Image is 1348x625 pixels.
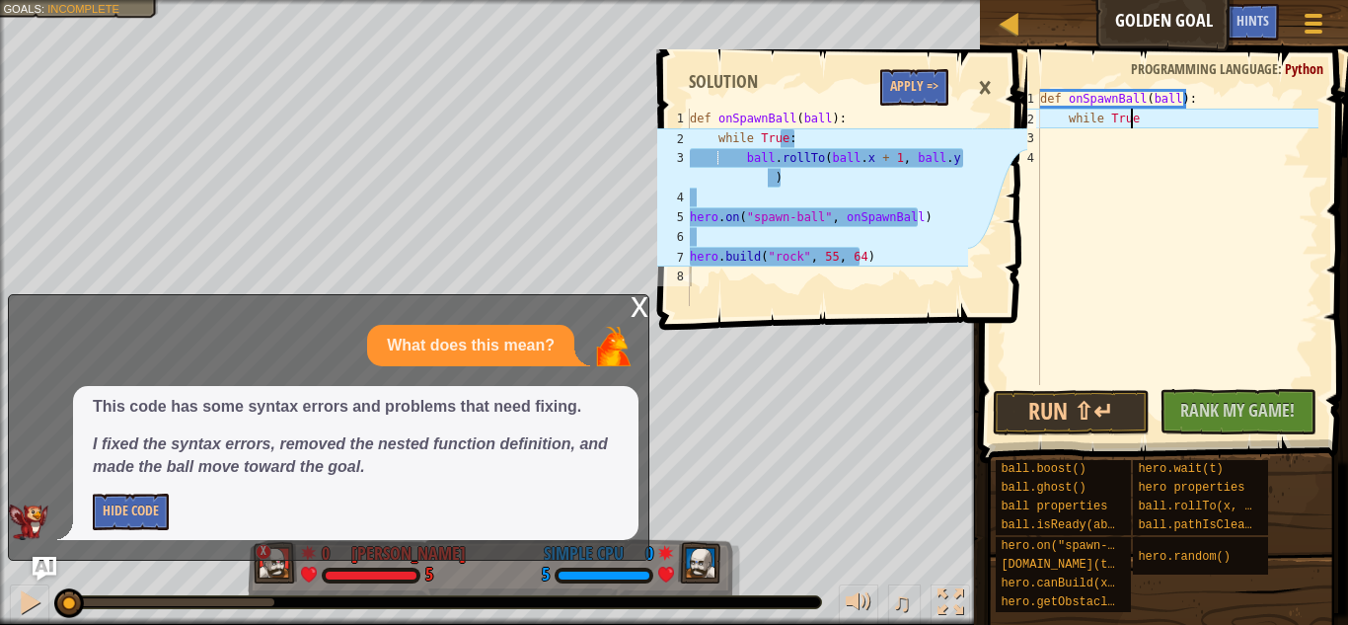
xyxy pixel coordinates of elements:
button: Show game menu [1289,4,1338,50]
div: 7 [657,247,690,267]
button: Ctrl + P: Pause [10,585,49,625]
span: Incomplete [47,2,119,15]
button: Hide Code [93,494,169,530]
div: 4 [657,188,690,207]
div: 1 [657,109,690,128]
em: I fixed the syntax errors, removed the nested function definition, and made the ball move toward ... [93,435,608,475]
span: Goals [3,2,41,15]
span: Hints [1236,11,1269,30]
div: 3 [657,148,690,188]
span: : [1278,59,1285,78]
img: Player [594,327,634,366]
span: hero.on("spawn-ball", f) [1001,539,1171,553]
button: Apply => [880,69,948,106]
button: Ask AI [33,557,56,581]
img: AI [9,505,48,540]
div: 2 [657,128,690,148]
span: ball.pathIsClear(x, y) [1138,518,1294,532]
span: hero.canBuild(x, y) [1001,577,1136,590]
p: This code has some syntax errors and problems that need fixing. [93,396,619,419]
div: 5 [425,567,433,585]
span: hero.getObstacleAt(x, y) [1001,595,1171,609]
span: Ask AI [1183,11,1217,30]
span: hero.wait(t) [1138,462,1223,476]
span: ball.isReady(ability) [1001,518,1150,532]
div: 8 [657,267,690,286]
span: ball.boost() [1001,462,1086,476]
button: Run ⇧↵ [993,390,1150,435]
span: hero.random() [1138,550,1231,564]
span: ball.rollTo(x, y) [1138,500,1258,513]
div: 5 [657,207,690,227]
span: hero properties [1138,481,1244,495]
div: × [968,65,1002,111]
span: Rank My Game! [1180,398,1295,423]
span: [DOMAIN_NAME](type, x, y) [1001,558,1178,572]
p: What does this mean? [387,335,555,357]
div: 5 [542,567,550,585]
span: ball properties [1001,500,1107,513]
span: ball.ghost() [1001,481,1086,495]
span: : [41,2,47,15]
img: thang_avatar_frame.png [254,542,297,584]
button: Ask AI [1173,4,1227,40]
button: Rank My Game! [1160,389,1316,434]
span: Python [1285,59,1323,78]
div: x [631,295,648,315]
span: Programming language [1131,59,1278,78]
div: 6 [657,227,690,247]
div: Solution [679,69,768,95]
